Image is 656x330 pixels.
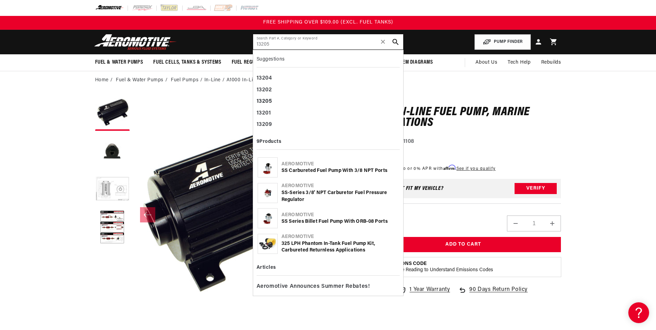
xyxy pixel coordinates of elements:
[232,59,272,66] span: Fuel Regulators
[258,186,277,200] img: SS-Series 3/8' NPT Carburetor Fuel Pressure Regulator
[365,237,561,253] button: Add to Cart
[409,285,450,294] span: 1 Year Warranty
[171,76,198,84] a: Fuel Pumps
[475,60,497,65] span: About Us
[385,261,493,273] button: Emissions CodeContinue Reading to Understand Emissions Codes
[401,139,414,144] strong: 11108
[257,73,400,84] div: 13204
[95,76,561,84] nav: breadcrumbs
[257,84,400,96] div: 13202
[385,261,427,266] strong: Emissions Code
[380,36,386,47] span: ✕
[95,210,130,245] button: Load image 4 in gallery view
[536,54,566,71] summary: Rebuilds
[508,59,530,66] span: Tech Help
[261,158,274,177] img: SS Carbureted Fuel Pump with 3/8 NPT Ports
[257,139,281,144] b: 9 Products
[281,183,399,190] div: Aeromotive
[281,212,399,219] div: Aeromotive
[153,59,221,66] span: Fuel Cells, Tanks & Systems
[469,285,528,301] span: 90 Days Return Policy
[281,240,399,254] div: 325 LPH Phantom In-Tank Fuel Pump Kit, Carbureted Returnless Applications
[257,119,400,131] div: 13209
[369,186,444,191] div: Does This part fit My vehicle?
[257,108,400,119] div: 13201
[95,172,130,207] button: Load image 3 in gallery view
[385,267,493,273] p: Continue Reading to Understand Emissions Codes
[281,167,399,174] div: SS Carbureted Fuel Pump with 3/8 NPT Ports
[90,54,148,71] summary: Fuel & Water Pumps
[392,59,433,66] span: System Diagrams
[227,54,277,71] summary: Fuel Regulators
[263,20,393,25] span: FREE SHIPPING OVER $109.00 (EXCL. FUEL TANKS)
[456,167,496,171] a: See if you qualify - Learn more about Affirm Financing (opens in modal)
[365,137,561,146] div: Part Number:
[502,54,536,71] summary: Tech Help
[148,54,226,71] summary: Fuel Cells, Tanks & Systems
[116,76,164,84] a: Fuel & Water Pumps
[387,54,438,71] summary: System Diagrams
[257,54,400,67] div: Suggestions
[365,165,496,172] p: Starting at /mo or 0% APR with .
[95,76,109,84] a: Home
[474,34,531,50] button: PUMP FINDER
[541,59,561,66] span: Rebuilds
[140,207,155,222] button: Slide left
[95,134,130,169] button: Load image 2 in gallery view
[281,218,399,225] div: SS Series Billet Fuel Pump with ORB-08 Ports
[95,96,130,131] button: Load image 1 in gallery view
[92,34,179,50] img: Aeromotive
[281,233,399,240] div: Aeromotive
[515,183,557,194] button: Verify
[398,285,450,294] a: 1 Year Warranty
[458,285,528,301] a: 90 Days Return Policy
[95,59,143,66] span: Fuel & Water Pumps
[365,107,561,129] h1: A1000 In-Line Fuel Pump, Marine Applications
[470,54,502,71] a: About Us
[281,161,399,168] div: Aeromotive
[257,265,276,270] b: Articles
[257,282,370,292] span: Aeromotive Announces Summer Rebates!
[257,99,272,104] b: 13205
[258,237,277,250] img: 325 LPH Phantom In-Tank Fuel Pump Kit, Carbureted Returnless Applications
[261,209,274,228] img: SS Series Billet Fuel Pump with ORB-08 Ports
[204,76,227,84] li: In-Line
[253,34,403,49] input: Search by Part Number, Category or Keyword
[281,190,399,203] div: SS-Series 3/8' NPT Carburetor Fuel Pressure Regulator
[388,34,403,49] button: search button
[227,76,334,84] li: A1000 In-Line Fuel Pump, Marine Applications
[443,165,455,170] span: Affirm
